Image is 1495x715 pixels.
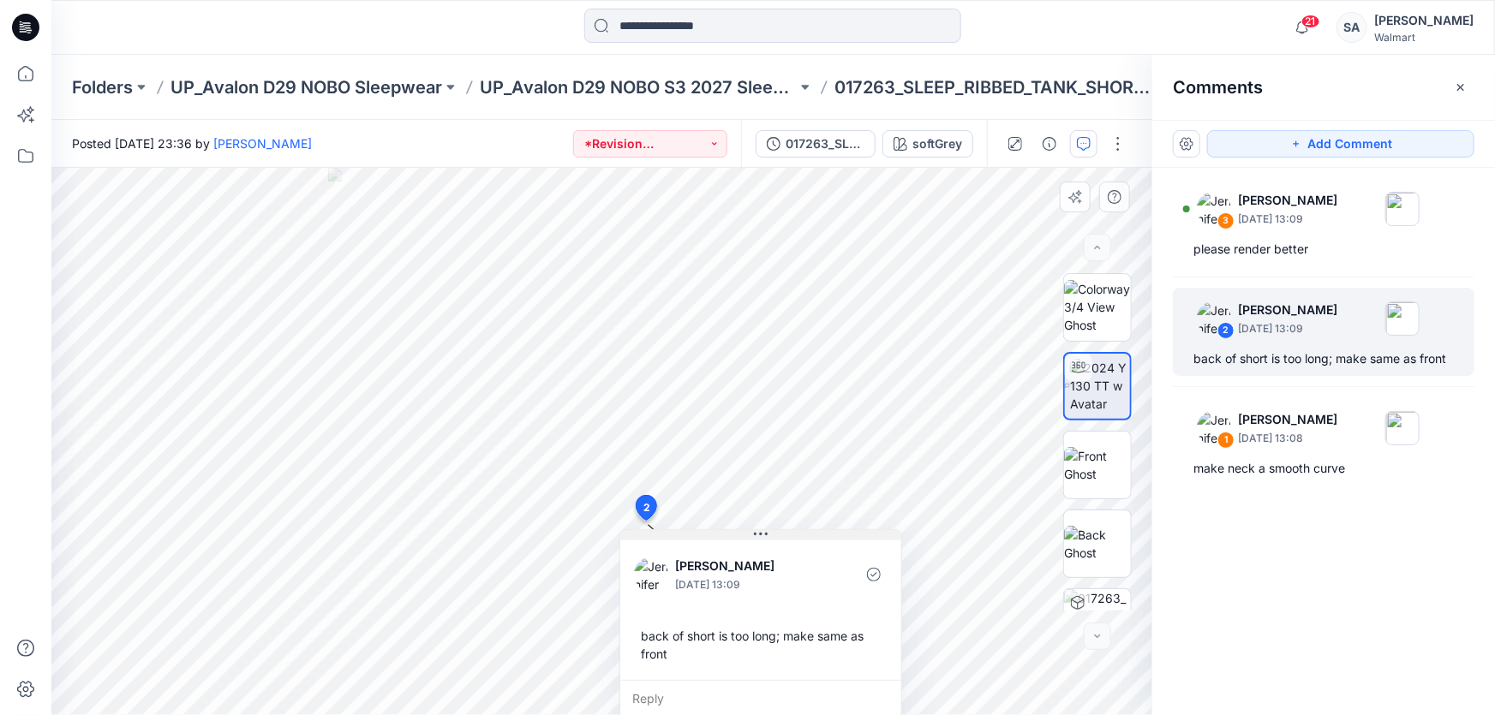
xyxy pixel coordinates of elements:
p: [PERSON_NAME] [1238,300,1337,320]
img: Colorway 3/4 View Ghost [1064,280,1131,334]
img: Jennifer Yerkes [1197,411,1231,445]
img: Jennifer Yerkes [1197,301,1231,336]
p: [PERSON_NAME] [1238,409,1337,430]
p: [DATE] 13:09 [1238,211,1337,228]
span: 2 [643,500,650,515]
div: 1 [1217,432,1235,449]
span: Posted [DATE] 23:36 by [72,134,312,152]
div: softGrey [912,134,962,153]
button: Details [1036,130,1063,158]
div: back of short is too long; make same as front [1193,349,1454,369]
img: Jennifer Yerkes [1197,192,1231,226]
button: softGrey [882,130,973,158]
div: 3 [1217,212,1235,229]
a: Folders [72,75,133,99]
div: [PERSON_NAME] [1374,10,1474,31]
div: 017263_SLEEP_RIBBED_TANK_SHORTS_SET [786,134,864,153]
div: 2 [1217,322,1235,339]
div: SA [1337,12,1367,43]
div: please render better [1193,239,1454,259]
p: [DATE] 13:08 [1238,430,1337,447]
span: 21 [1301,15,1320,28]
img: 2024 Y 130 TT w Avatar [1070,359,1130,413]
p: 017263_SLEEP_RIBBED_TANK_SHORTS_SET [834,75,1151,99]
img: Front Ghost [1064,447,1131,483]
a: UP_Avalon D29 NOBO Sleepwear [170,75,442,99]
img: Back Ghost [1064,526,1131,562]
button: Add Comment [1207,130,1474,158]
p: [DATE] 13:09 [1238,320,1337,337]
a: UP_Avalon D29 NOBO S3 2027 Sleepwear [480,75,797,99]
p: [PERSON_NAME] [675,556,815,576]
div: back of short is too long; make same as front [634,620,888,670]
p: [DATE] 13:09 [675,576,815,593]
img: Jennifer Yerkes [634,557,668,592]
div: Walmart [1374,31,1474,44]
div: make neck a smooth curve [1193,458,1454,479]
h2: Comments [1173,77,1263,98]
p: [PERSON_NAME] [1238,190,1337,211]
button: 017263_SLEEP_RIBBED_TANK_SHORTS_SET [756,130,876,158]
img: 017263_SLEEP_RIBBED_TANK_SHORTS_SET softGrey [1064,589,1131,656]
a: [PERSON_NAME] [213,136,312,151]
